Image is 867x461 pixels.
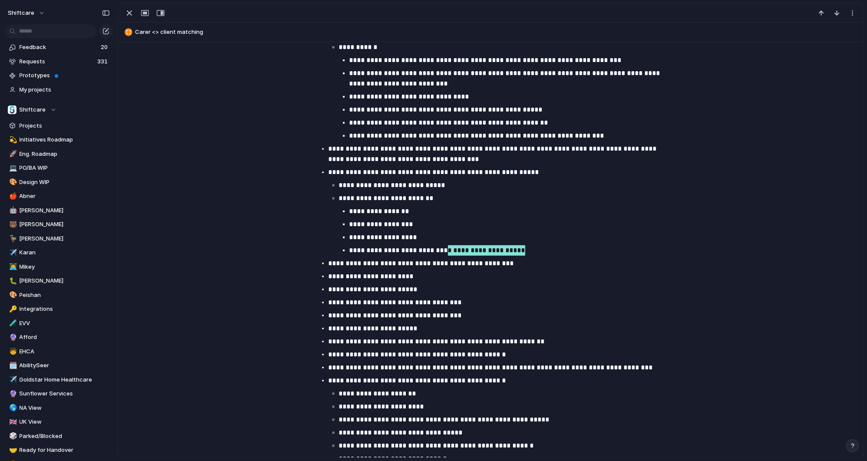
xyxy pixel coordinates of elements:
[4,260,113,273] a: 👨‍💻Mikey
[4,204,113,217] a: 🤖[PERSON_NAME]
[4,69,113,82] a: Prototypes
[122,25,860,39] button: Carer <> client matching
[4,6,49,20] button: shiftcare
[9,445,15,455] div: 🤝
[101,43,109,52] span: 20
[20,418,110,426] span: UK View
[4,387,113,400] a: 🔮Sunflower Services
[8,263,16,271] button: 👨‍💻
[8,375,16,384] button: ✈️
[20,375,110,384] span: Goldstar Home Healthcare
[8,164,16,172] button: 💻
[20,105,46,114] span: Shiftcare
[20,122,110,130] span: Projects
[4,415,113,428] a: 🇬🇧UK View
[4,133,113,146] a: 💫Initiatives Roadmap
[9,375,15,385] div: ✈️
[20,347,110,356] span: EHCA
[8,333,16,342] button: 🔮
[9,304,15,314] div: 🔑
[20,150,110,158] span: Eng. Roadmap
[4,190,113,203] a: 🍎Abner
[20,446,110,454] span: Ready for Handover
[4,246,113,259] a: ✈️Karan
[20,164,110,172] span: PO/BA WIP
[4,359,113,372] a: 🗓️AbilitySeer
[4,402,113,415] a: 🌎NA View
[9,290,15,300] div: 🎨
[20,43,98,52] span: Feedback
[9,220,15,230] div: 🐻
[20,248,110,257] span: Karan
[20,192,110,201] span: Abner
[20,291,110,300] span: Peishan
[8,432,16,441] button: 🎲
[20,432,110,441] span: Parked/Blocked
[9,318,15,328] div: 🧪
[9,361,15,371] div: 🗓️
[9,248,15,258] div: ✈️
[20,178,110,187] span: Design WIP
[9,149,15,159] div: 🚀
[4,373,113,386] a: ✈️Goldstar Home Healthcare
[4,331,113,344] a: 🔮Afford
[97,57,109,66] span: 331
[4,83,113,96] a: My projects
[8,404,16,412] button: 🌎
[9,389,15,399] div: 🔮
[4,41,113,54] a: Feedback20
[4,55,113,68] a: Requests331
[4,345,113,358] a: 🧒EHCA
[4,274,113,287] a: 🐛[PERSON_NAME]
[4,444,113,457] a: 🤝Ready for Handover
[9,135,15,145] div: 💫
[4,103,113,116] button: Shiftcare
[20,71,110,80] span: Prototypes
[9,431,15,441] div: 🎲
[4,303,113,316] a: 🔑Integrations
[8,220,16,229] button: 🐻
[8,319,16,328] button: 🧪
[8,277,16,285] button: 🐛
[20,389,110,398] span: Sunflower Services
[8,305,16,313] button: 🔑
[4,148,113,161] a: 🚀Eng. Roadmap
[20,277,110,285] span: [PERSON_NAME]
[9,403,15,413] div: 🌎
[9,191,15,201] div: 🍎
[9,333,15,342] div: 🔮
[4,119,113,132] a: Projects
[9,163,15,173] div: 💻
[8,291,16,300] button: 🎨
[4,317,113,330] div: 🧪EVV
[8,9,34,17] span: shiftcare
[9,346,15,356] div: 🧒
[8,135,16,144] button: 💫
[20,57,95,66] span: Requests
[4,176,113,189] a: 🎨Design WIP
[4,218,113,231] div: 🐻[PERSON_NAME]
[8,206,16,215] button: 🤖
[4,232,113,245] a: 🦆[PERSON_NAME]
[8,192,16,201] button: 🍎
[4,289,113,302] a: 🎨Peishan
[20,206,110,215] span: [PERSON_NAME]
[20,135,110,144] span: Initiatives Roadmap
[4,430,113,443] a: 🎲Parked/Blocked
